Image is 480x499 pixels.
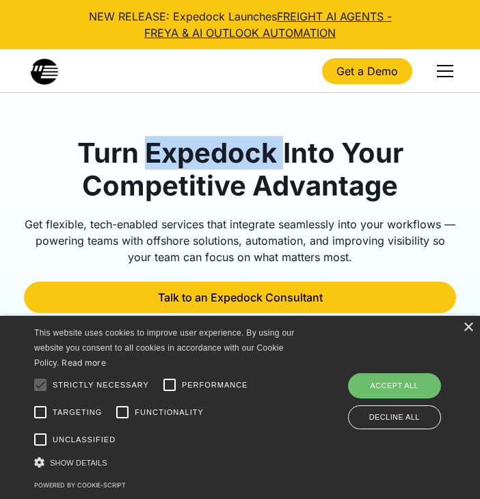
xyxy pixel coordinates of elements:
span: Targeting [53,407,102,418]
iframe: Chat Widget [252,351,480,499]
div: NEW RELEASE: Expedock Launches [24,8,456,41]
div: Get flexible, tech-enabled services that integrate seamlessly into your workflows — powering team... [24,216,456,265]
a: home [24,57,58,85]
a: Get a Demo [322,58,412,84]
a: Powered by cookie-script [34,481,126,489]
div: menu [429,55,456,87]
span: Performance [182,379,248,391]
span: Show details [50,459,107,467]
a: Read more [62,358,106,368]
div: Show details [34,455,302,470]
div: Close [463,323,473,333]
span: This website uses cookies to improve user experience. By using our website you consent to all coo... [34,328,295,368]
span: Unclassified [53,434,116,446]
span: Strictly necessary [53,379,149,391]
span: Functionality [135,407,203,418]
img: Expedock Company Logo no text [31,57,58,85]
a: Talk to an Expedock Consultant [24,282,456,313]
h1: Turn Expedock Into Your Competitive Advantage [24,137,456,202]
